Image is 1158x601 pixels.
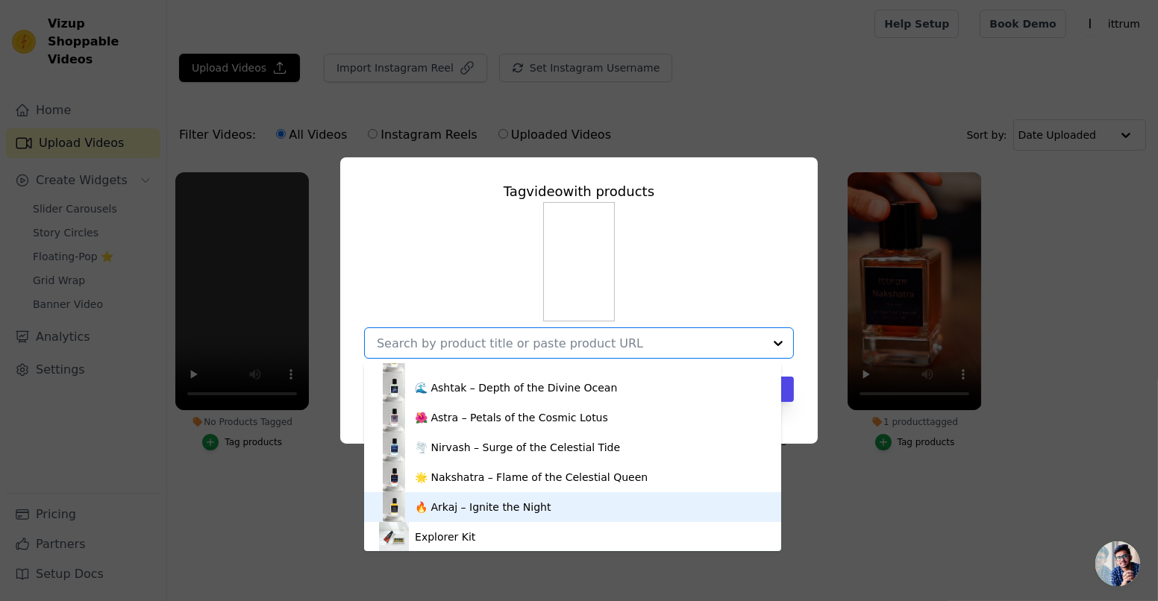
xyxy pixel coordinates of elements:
[415,440,620,455] div: 🌪 Nirvash – Surge of the Celestial Tide
[415,529,475,544] div: Explorer Kit
[379,373,409,403] img: product thumbnail
[379,403,409,432] img: product thumbnail
[415,500,551,515] div: 🔥 Arkaj – Ignite the Night
[379,522,409,552] img: product thumbnail
[379,492,409,522] img: product thumbnail
[379,432,409,462] img: product thumbnail
[415,470,648,485] div: 🌟 Nakshatra – Flame of the Celestial Queen
[1095,541,1140,586] a: Open chat
[364,181,794,202] div: Tag video with products
[415,410,608,425] div: 🌺 Astra – Petals of the Cosmic Lotus
[415,380,617,395] div: 🌊 Ashtak – Depth of the Divine Ocean
[379,462,409,492] img: product thumbnail
[377,336,763,350] input: Search by product title or paste product URL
